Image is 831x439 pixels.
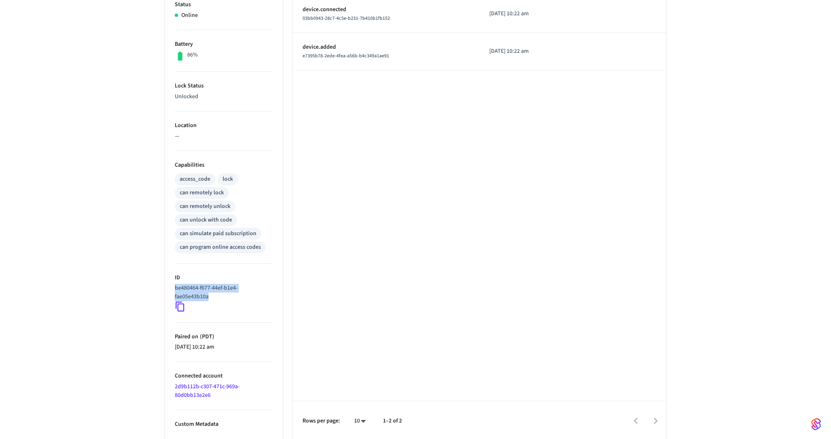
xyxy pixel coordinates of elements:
[180,229,256,238] div: can simulate paid subscription
[175,132,273,141] p: —
[175,274,273,282] p: ID
[180,216,232,224] div: can unlock with code
[175,0,273,9] p: Status
[175,161,273,170] p: Capabilities
[198,333,214,341] span: ( PDT )
[303,5,469,14] p: device.connected
[303,52,389,59] span: e7395b78-2ede-4fea-a56b-b4c349a1ae91
[175,40,273,49] p: Battery
[223,175,233,184] div: lock
[180,189,224,197] div: can remotely lock
[303,417,340,425] p: Rows per page:
[175,343,273,352] p: [DATE] 10:22 am
[187,51,198,59] p: 86%
[175,92,273,101] p: Unlocked
[303,15,390,22] span: 03bb0943-28c7-4c5e-b231-7b410b1fb152
[489,47,573,56] p: [DATE] 10:22 am
[175,372,273,380] p: Connected account
[180,202,230,211] div: can remotely unlock
[350,415,370,427] div: 10
[811,418,821,431] img: SeamLogoGradient.69752ec5.svg
[180,175,210,184] div: access_code
[180,243,261,252] div: can program online access codes
[175,382,239,399] a: 2d9b112b-c307-471c-969a-80d0bb13e2e6
[489,9,573,18] p: [DATE] 10:22 am
[175,121,273,130] p: Location
[175,82,273,90] p: Lock Status
[175,333,273,341] p: Paired on
[303,43,469,52] p: device.added
[175,284,270,301] p: be480464-f677-44ef-b1e4-fae05e43b10a
[383,417,402,425] p: 1–2 of 2
[181,11,198,20] p: Online
[175,420,273,429] p: Custom Metadata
